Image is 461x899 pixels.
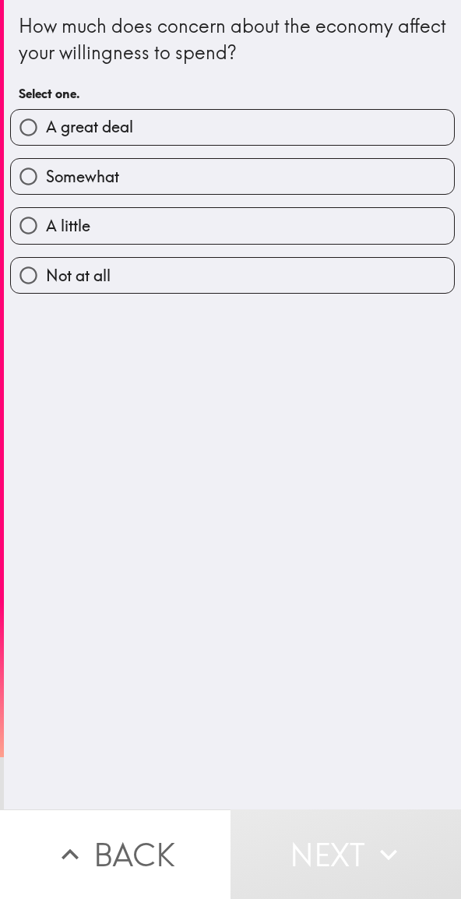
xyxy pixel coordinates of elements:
[46,166,119,188] span: Somewhat
[11,110,454,145] button: A great deal
[11,258,454,293] button: Not at all
[11,159,454,194] button: Somewhat
[11,208,454,243] button: A little
[46,116,133,138] span: A great deal
[19,85,446,102] h6: Select one.
[46,215,90,237] span: A little
[19,13,446,65] div: How much does concern about the economy affect your willingness to spend?
[46,265,111,287] span: Not at all
[230,809,461,899] button: Next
